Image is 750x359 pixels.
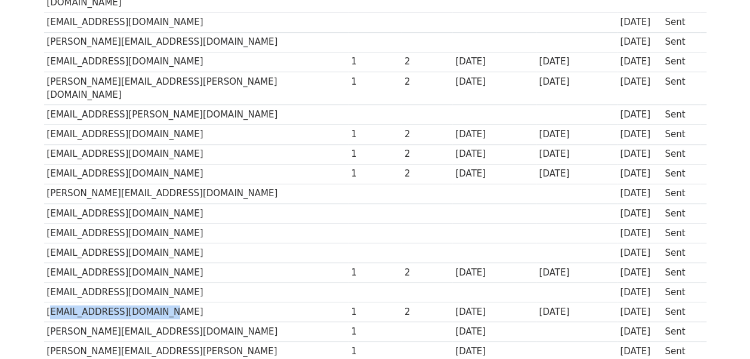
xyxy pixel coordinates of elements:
div: 2 [405,147,450,161]
div: [DATE] [620,305,659,319]
div: [DATE] [455,167,533,181]
td: Sent [662,203,700,223]
div: [DATE] [620,345,659,358]
div: [DATE] [455,55,533,69]
div: [DATE] [620,286,659,299]
td: [EMAIL_ADDRESS][DOMAIN_NAME] [44,263,348,283]
td: [EMAIL_ADDRESS][DOMAIN_NAME] [44,144,348,164]
td: Sent [662,125,700,144]
td: Sent [662,144,700,164]
div: [DATE] [620,16,659,29]
td: [PERSON_NAME][EMAIL_ADDRESS][DOMAIN_NAME] [44,184,348,203]
div: [DATE] [620,108,659,122]
td: [EMAIL_ADDRESS][DOMAIN_NAME] [44,52,348,72]
div: [DATE] [539,305,614,319]
td: Sent [662,283,700,302]
div: [DATE] [620,187,659,200]
div: [DATE] [539,147,614,161]
div: 1 [351,167,399,181]
td: Sent [662,184,700,203]
div: 2 [405,167,450,181]
td: Sent [662,164,700,184]
div: 2 [405,128,450,141]
div: [DATE] [455,325,533,339]
td: Sent [662,105,700,125]
div: [DATE] [455,147,533,161]
div: [DATE] [455,345,533,358]
td: [EMAIL_ADDRESS][DOMAIN_NAME] [44,302,348,322]
td: [EMAIL_ADDRESS][DOMAIN_NAME] [44,283,348,302]
div: [DATE] [620,227,659,240]
div: 2 [405,305,450,319]
div: [DATE] [455,128,533,141]
div: 1 [351,325,399,339]
div: [DATE] [620,147,659,161]
td: Sent [662,13,700,32]
td: Sent [662,322,700,342]
div: [DATE] [620,128,659,141]
div: 1 [351,55,399,69]
div: [DATE] [620,266,659,280]
div: [DATE] [539,75,614,89]
div: [DATE] [455,305,533,319]
td: [EMAIL_ADDRESS][DOMAIN_NAME] [44,13,348,32]
td: Sent [662,223,700,243]
td: Sent [662,263,700,283]
div: 2 [405,55,450,69]
div: 1 [351,266,399,280]
div: 1 [351,147,399,161]
div: [DATE] [620,325,659,339]
div: 1 [351,128,399,141]
div: [DATE] [539,167,614,181]
div: [DATE] [620,35,659,49]
td: [EMAIL_ADDRESS][DOMAIN_NAME] [44,243,348,262]
div: 1 [351,305,399,319]
td: Sent [662,32,700,52]
div: [DATE] [620,246,659,260]
div: [DATE] [620,75,659,89]
div: [DATE] [620,207,659,221]
iframe: Chat Widget [690,302,750,359]
td: [PERSON_NAME][EMAIL_ADDRESS][DOMAIN_NAME] [44,32,348,52]
td: [EMAIL_ADDRESS][DOMAIN_NAME] [44,223,348,243]
td: [EMAIL_ADDRESS][PERSON_NAME][DOMAIN_NAME] [44,105,348,125]
div: [DATE] [539,266,614,280]
td: Sent [662,243,700,262]
div: [DATE] [455,266,533,280]
div: 1 [351,345,399,358]
div: [DATE] [539,55,614,69]
td: Sent [662,302,700,322]
div: 1 [351,75,399,89]
td: [PERSON_NAME][EMAIL_ADDRESS][DOMAIN_NAME] [44,322,348,342]
td: [EMAIL_ADDRESS][DOMAIN_NAME] [44,125,348,144]
div: [DATE] [620,55,659,69]
td: [PERSON_NAME][EMAIL_ADDRESS][PERSON_NAME][DOMAIN_NAME] [44,72,348,105]
div: [DATE] [455,75,533,89]
td: Sent [662,72,700,105]
td: Sent [662,52,700,72]
td: [EMAIL_ADDRESS][DOMAIN_NAME] [44,203,348,223]
div: 2 [405,75,450,89]
div: 2 [405,266,450,280]
td: [EMAIL_ADDRESS][DOMAIN_NAME] [44,164,348,184]
div: [DATE] [539,128,614,141]
div: [DATE] [620,167,659,181]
